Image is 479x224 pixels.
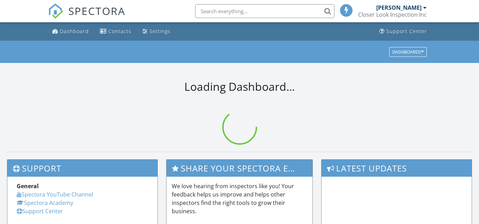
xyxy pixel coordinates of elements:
[358,11,427,18] div: Closer Look Inspection Inc
[7,160,157,177] h3: Support
[49,25,92,38] a: Dashboard
[386,28,427,34] div: Support Center
[172,182,307,215] p: We love hearing from inspectors like you! Your feedback helps us improve and helps other inspecto...
[17,207,63,215] a: Support Center
[17,199,73,207] a: Spectora Academy
[376,4,422,11] div: [PERSON_NAME]
[389,47,427,57] button: Dashboards
[60,28,89,34] div: Dashboard
[68,3,125,18] span: SPECTORA
[322,160,472,177] h3: Latest Updates
[17,182,39,190] strong: General
[167,160,312,177] h3: Share Your Spectora Experience
[17,191,93,198] a: Spectora YouTube Channel
[48,9,125,24] a: SPECTORA
[97,25,134,38] a: Contacts
[140,25,173,38] a: Settings
[48,3,63,19] img: The Best Home Inspection Software - Spectora
[149,28,170,34] div: Settings
[377,25,430,38] a: Support Center
[108,28,131,34] div: Contacts
[392,49,424,54] div: Dashboards
[195,4,334,18] input: Search everything...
